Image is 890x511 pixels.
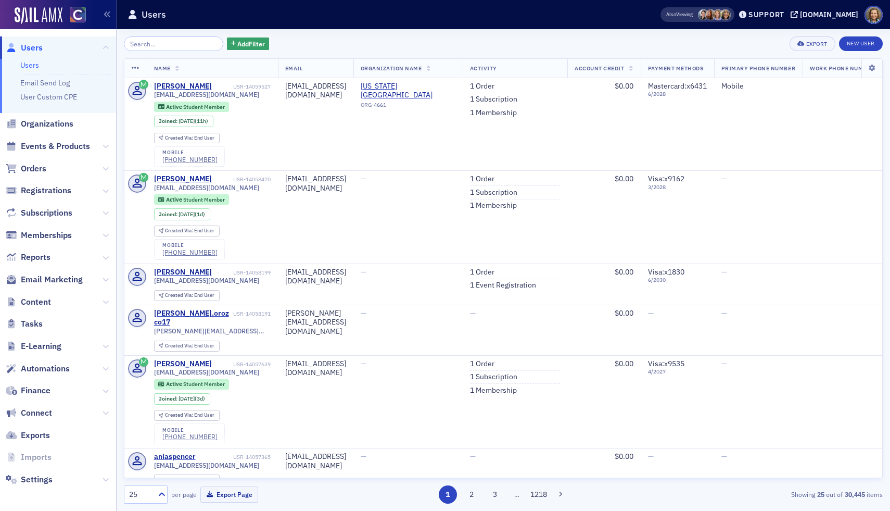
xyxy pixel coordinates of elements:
[158,381,224,388] a: Active Student Member
[162,149,218,156] div: mobile
[720,9,731,20] span: Lauren Standiford
[124,36,223,51] input: Search…
[721,82,796,91] div: Mobile
[162,156,218,164] div: [PHONE_NUMBER]
[237,39,265,48] span: Add Filter
[166,380,183,388] span: Active
[648,174,684,183] span: Visa : x9162
[21,385,50,396] span: Finance
[648,184,707,191] span: 3 / 2028
[183,103,225,110] span: Student Member
[361,82,455,100] a: [US_STATE][GEOGRAPHIC_DATA]
[6,118,73,130] a: Organizations
[615,308,633,318] span: $0.00
[361,65,422,72] span: Organization Name
[575,65,624,72] span: Account Credit
[285,175,346,193] div: [EMAIL_ADDRESS][DOMAIN_NAME]
[166,103,183,110] span: Active
[165,413,214,418] div: End User
[154,102,230,112] div: Active: Active: Student Member
[648,277,707,283] span: 6 / 2030
[154,91,259,98] span: [EMAIL_ADDRESS][DOMAIN_NAME]
[159,211,179,218] span: Joined :
[666,11,676,18] div: Also
[15,7,62,24] img: SailAMX
[721,308,727,318] span: —
[806,41,828,47] div: Export
[6,341,61,352] a: E-Learning
[648,81,707,91] span: Mastercard : x6431
[470,201,517,210] a: 1 Membership
[721,65,796,72] span: Primary Phone Number
[183,380,225,388] span: Student Member
[165,412,194,418] span: Created Via :
[439,485,457,504] button: 1
[154,290,220,301] div: Created Via: End User
[21,430,50,441] span: Exports
[470,65,497,72] span: Activity
[361,452,366,461] span: —
[470,372,517,382] a: 1 Subscription
[648,368,707,375] span: 4 / 2027
[705,9,716,20] span: Sheila Duggan
[843,490,867,499] strong: 30,445
[470,95,517,104] a: 1 Subscription
[154,393,210,405] div: Joined: 2025-09-26 00:00:00
[179,395,195,402] span: [DATE]
[129,489,152,500] div: 25
[20,60,39,70] a: Users
[470,108,517,118] a: 1 Membership
[791,11,862,18] button: [DOMAIN_NAME]
[154,327,271,335] span: [PERSON_NAME][EMAIL_ADDRESS][DOMAIN_NAME]
[6,407,52,419] a: Connect
[70,7,86,23] img: SailAMX
[361,102,455,112] div: ORG-4661
[162,248,218,256] div: [PHONE_NUMBER]
[6,252,50,263] a: Reports
[166,196,183,203] span: Active
[21,341,61,352] span: E-Learning
[21,252,50,263] span: Reports
[233,310,271,317] div: USR-14058191
[165,134,194,141] span: Created Via :
[285,82,346,100] div: [EMAIL_ADDRESS][DOMAIN_NAME]
[179,211,205,218] div: (1d)
[158,103,224,110] a: Active Student Member
[285,309,346,336] div: [PERSON_NAME][EMAIL_ADDRESS][DOMAIN_NAME]
[748,10,784,19] div: Support
[154,379,230,390] div: Active: Active: Student Member
[154,268,212,277] a: [PERSON_NAME]
[227,38,270,51] button: AddFilter
[162,433,218,441] a: [PHONE_NUMBER]
[183,196,225,203] span: Student Member
[154,368,259,376] span: [EMAIL_ADDRESS][DOMAIN_NAME]
[648,267,684,277] span: Visa : x1830
[154,462,259,469] span: [EMAIL_ADDRESS][DOMAIN_NAME]
[159,395,179,402] span: Joined :
[815,490,826,499] strong: 25
[470,308,476,318] span: —
[470,82,494,91] a: 1 Order
[62,7,86,24] a: View Homepage
[21,318,43,330] span: Tasks
[154,175,212,184] a: [PERSON_NAME]
[158,196,224,203] a: Active Student Member
[470,359,494,369] a: 1 Order
[361,174,366,183] span: —
[6,452,52,463] a: Imports
[6,141,90,152] a: Events & Products
[154,309,232,327] a: [PERSON_NAME].orozco17
[470,268,494,277] a: 1 Order
[713,9,723,20] span: Kelli Davis
[154,475,220,485] div: Created Via: End User
[154,82,212,91] a: [PERSON_NAME]
[470,188,517,197] a: 1 Subscription
[213,269,271,276] div: USR-14058199
[615,359,633,368] span: $0.00
[6,163,46,175] a: Orders
[6,318,43,330] a: Tasks
[154,116,213,127] div: Joined: 2025-09-29 00:00:00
